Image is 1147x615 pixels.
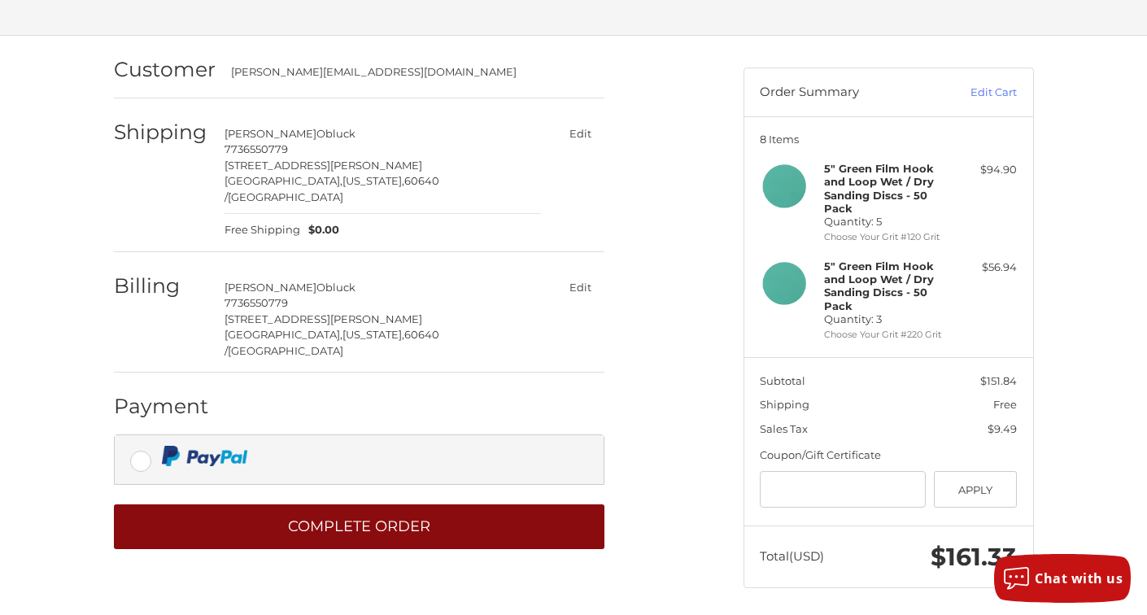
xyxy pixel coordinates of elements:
span: Chat with us [1035,569,1123,587]
span: [GEOGRAPHIC_DATA] [228,190,343,203]
span: [GEOGRAPHIC_DATA], [225,328,342,341]
span: [GEOGRAPHIC_DATA], [225,174,342,187]
a: Edit Cart [935,85,1017,101]
span: Shipping [760,398,809,411]
button: Edit [557,276,604,299]
li: Choose Your Grit #220 Grit [824,328,949,342]
h3: 8 Items [760,133,1017,146]
div: Coupon/Gift Certificate [760,447,1017,464]
span: $161.33 [931,542,1017,572]
img: PayPal icon [162,446,247,466]
span: $151.84 [980,374,1017,387]
span: Obluck [316,127,355,140]
span: Free Shipping [225,222,300,238]
span: [GEOGRAPHIC_DATA] [228,344,343,357]
span: 60640 / [225,174,439,203]
h2: Customer [114,57,216,82]
strong: 5" Green Film Hook and Loop Wet / Dry Sanding Discs - 50 Pack [824,260,934,312]
div: $94.90 [953,162,1017,178]
span: Total (USD) [760,548,824,564]
span: Obluck [316,281,355,294]
span: [US_STATE], [342,328,404,341]
span: 60640 / [225,328,439,357]
h2: Shipping [114,120,209,145]
span: $9.49 [988,422,1017,435]
button: Apply [934,471,1018,508]
input: Gift Certificate or Coupon Code [760,471,926,508]
h4: Quantity: 3 [824,260,949,325]
span: Subtotal [760,374,805,387]
li: Choose Your Grit #120 Grit [824,230,949,244]
div: [PERSON_NAME][EMAIL_ADDRESS][DOMAIN_NAME] [231,64,588,81]
span: [STREET_ADDRESS][PERSON_NAME] [225,312,422,325]
strong: 5" Green Film Hook and Loop Wet / Dry Sanding Discs - 50 Pack [824,162,934,215]
span: [PERSON_NAME] [225,281,316,294]
div: $56.94 [953,260,1017,276]
span: Free [993,398,1017,411]
span: [STREET_ADDRESS][PERSON_NAME] [225,159,422,172]
button: Edit [557,122,604,146]
span: [PERSON_NAME] [225,127,316,140]
span: Sales Tax [760,422,808,435]
button: Complete order [114,504,604,549]
span: [US_STATE], [342,174,404,187]
h2: Payment [114,394,209,419]
span: 7736550779 [225,142,288,155]
span: $0.00 [300,222,339,238]
span: 7736550779 [225,296,288,309]
h2: Billing [114,273,209,299]
h4: Quantity: 5 [824,162,949,228]
button: Chat with us [994,554,1131,603]
h3: Order Summary [760,85,935,101]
